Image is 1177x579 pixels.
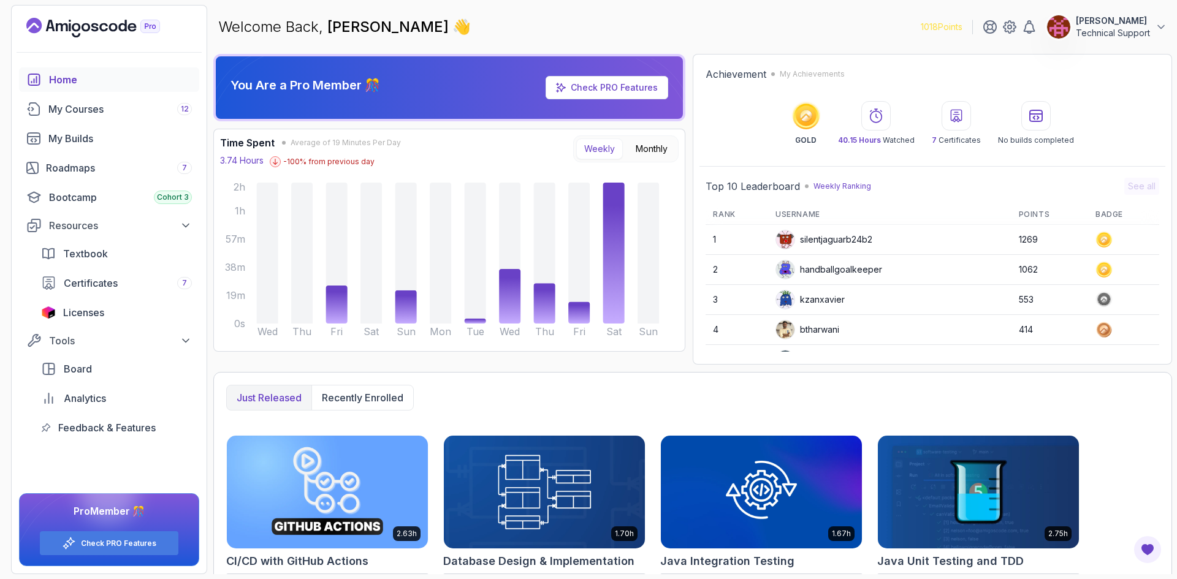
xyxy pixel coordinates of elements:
td: 5 [706,345,768,375]
span: Licenses [63,305,104,320]
a: builds [19,126,199,151]
button: Resources [19,214,199,237]
p: 2.63h [397,529,417,539]
td: 2 [706,255,768,285]
th: Badge [1088,205,1159,225]
a: Check PRO Features [571,82,658,93]
div: My Builds [48,131,192,146]
img: user profile image [1047,15,1070,39]
td: 1 [706,225,768,255]
tspan: Tue [467,325,484,338]
span: [PERSON_NAME] [327,18,452,36]
h2: Top 10 Leaderboard [706,179,800,194]
tspan: 19m [226,289,245,301]
tspan: 2h [234,181,245,193]
a: home [19,67,199,92]
p: My Achievements [780,69,845,79]
h2: CI/CD with GitHub Actions [226,553,368,570]
img: CI/CD with GitHub Actions card [227,436,428,548]
p: Certificates [932,135,981,145]
p: Weekly Ranking [813,181,871,191]
img: user profile image [776,350,794,369]
h3: Time Spent [220,135,275,150]
span: Board [64,361,92,376]
p: Recently enrolled [322,390,403,405]
div: Bootcamp [49,190,192,205]
img: Java Unit Testing and TDD card [878,436,1079,548]
p: Welcome Back, [218,17,471,37]
span: Cohort 3 [157,192,189,202]
th: Username [768,205,1011,225]
a: Check PRO Features [546,76,668,99]
a: board [34,357,199,381]
span: Average of 19 Minutes Per Day [291,138,401,148]
p: Watched [838,135,915,145]
tspan: Thu [535,325,554,338]
span: Analytics [64,391,106,406]
h2: Java Integration Testing [660,553,794,570]
tspan: 1h [235,205,245,217]
button: user profile image[PERSON_NAME]Technical Support [1046,15,1167,39]
a: courses [19,97,199,121]
div: Home [49,72,192,87]
button: Weekly [576,138,623,159]
div: My Courses [48,102,192,116]
tspan: Thu [292,325,311,338]
td: 414 [1011,315,1088,345]
span: 7 [182,163,187,173]
span: 👋 [451,15,473,39]
div: kzanxavier [775,290,845,309]
h2: Database Design & Implementation [443,553,634,570]
tspan: 0s [234,317,245,330]
button: Check PRO Features [39,531,179,556]
button: Recently enrolled [311,385,413,410]
img: default monster avatar [776,230,794,249]
p: You Are a Pro Member 🎊 [230,77,380,94]
span: Textbook [63,246,108,261]
p: 1018 Points [921,21,962,33]
div: Resources [49,218,192,233]
tspan: Wed [500,325,520,338]
span: Feedback & Features [58,420,156,435]
div: Tools [49,333,192,348]
img: default monster avatar [776,290,794,309]
span: 7 [932,135,937,145]
p: No builds completed [998,135,1074,145]
div: Roadmaps [46,161,192,175]
td: 553 [1011,285,1088,315]
img: user profile image [776,320,794,339]
tspan: Sat [606,325,622,338]
tspan: Fri [330,325,343,338]
td: 1062 [1011,255,1088,285]
td: 3 [706,285,768,315]
a: bootcamp [19,185,199,210]
p: 1.67h [832,529,851,539]
button: Monthly [628,138,676,159]
span: 40.15 Hours [838,135,881,145]
th: Points [1011,205,1088,225]
div: btharwani [775,320,839,339]
img: jetbrains icon [41,306,56,319]
tspan: Sat [364,325,379,338]
a: roadmaps [19,156,199,180]
span: Certificates [64,276,118,290]
h2: Achievement [706,67,766,81]
div: Apply5489 [775,350,845,369]
div: handballgoalkeeper [775,260,882,279]
a: textbook [34,241,199,266]
button: See all [1124,178,1159,195]
div: silentjaguarb24b2 [775,230,872,249]
p: 3.74 Hours [220,154,264,167]
td: 4 [706,315,768,345]
a: feedback [34,415,199,440]
tspan: Sun [397,325,416,338]
p: [PERSON_NAME] [1076,15,1150,27]
p: Technical Support [1076,27,1150,39]
tspan: Wed [257,325,278,338]
a: Landing page [26,18,188,37]
p: GOLD [795,135,817,145]
img: Java Integration Testing card [661,436,862,548]
span: 12 [181,104,189,114]
button: Tools [19,330,199,352]
h2: Java Unit Testing and TDD [877,553,1024,570]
